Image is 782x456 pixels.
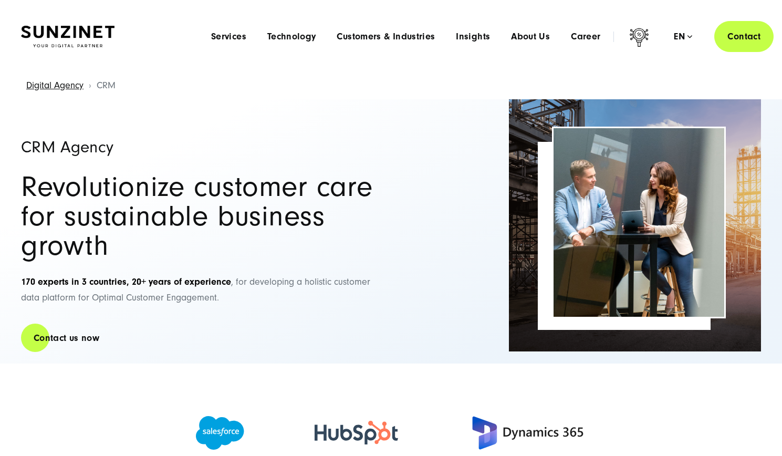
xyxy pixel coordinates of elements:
a: About Us [511,32,550,42]
a: Services [211,32,246,42]
img: Full-Service CRM Agency SUNZINET [509,99,761,351]
img: HubSpot Gold Partner Agency - Full-Service CRM Agency SUNZINET [315,421,398,444]
h1: CRM Agency [21,139,389,156]
img: Salesforce Partner Agency - Full-Service CRM Agency SUNZINET [196,416,244,450]
a: Career [571,32,600,42]
a: Digital Agency [26,80,84,91]
a: Technology [267,32,316,42]
span: , for developing a holistic customer data platform for Optimal Customer Engagement. [21,276,370,304]
img: CRM Agency Header | Customer and consultant discussing something on a laptop [554,128,724,317]
img: SUNZINET Full Service Digital Agentur [21,26,114,48]
h2: Revolutionize customer care for sustainable business growth [21,172,389,261]
span: CRM [97,80,116,91]
a: Contact [714,21,774,52]
a: Customers & Industries [337,32,435,42]
strong: 170 experts in 3 countries, 20+ years of experience [21,276,231,287]
div: en [674,32,692,42]
a: Contact us now [21,323,112,353]
a: Insights [456,32,490,42]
